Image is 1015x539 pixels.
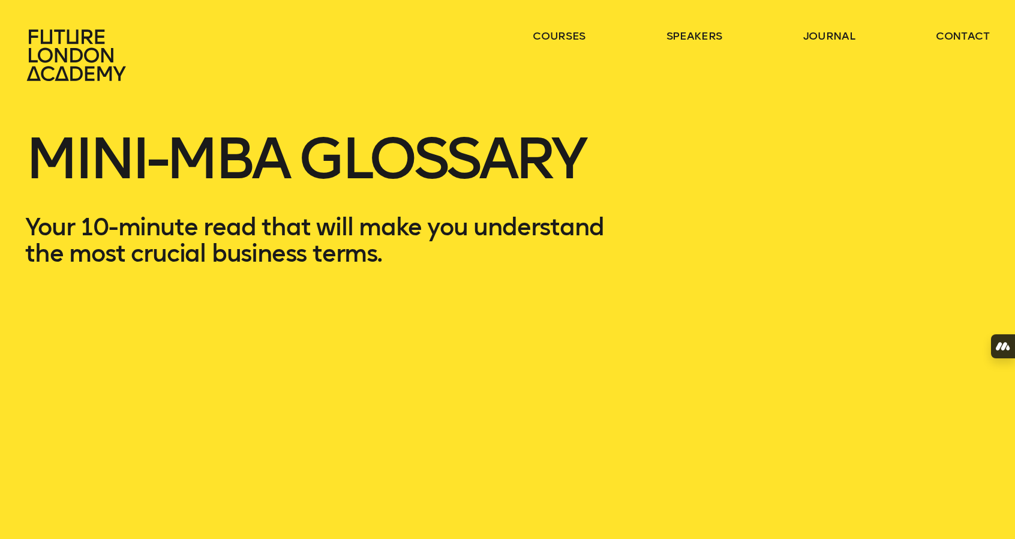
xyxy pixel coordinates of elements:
p: Your 10-minute read that will make you understand the most crucial business terms. [25,214,609,266]
h1: Mini-MBA Glossary [25,132,609,214]
a: journal [803,29,855,43]
a: speakers [666,29,722,43]
a: courses [533,29,585,43]
a: contact [936,29,990,43]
